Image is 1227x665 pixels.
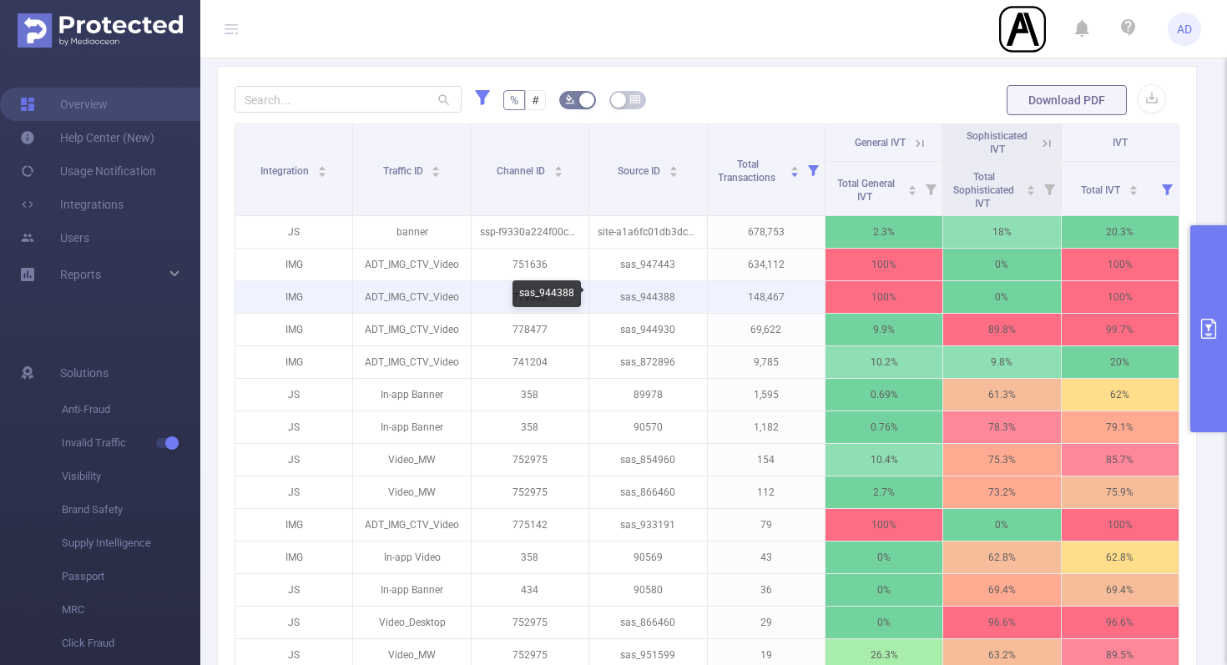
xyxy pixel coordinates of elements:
p: 1,182 [708,411,825,443]
span: % [510,93,518,107]
p: sas_944930 [589,314,706,345]
p: Video_MW [353,476,470,508]
p: ADT_IMG_CTV_Video [353,281,470,313]
p: 100% [826,281,942,313]
i: icon: caret-up [790,164,799,169]
p: 778477 [472,314,588,345]
p: IMG [235,314,352,345]
p: JS [235,607,352,638]
p: 20.3% [1062,216,1179,248]
p: 99.7% [1062,314,1179,345]
span: Passport [62,560,200,593]
div: Sort [1129,183,1139,193]
p: 0% [943,509,1060,541]
i: icon: caret-down [1129,189,1138,194]
span: Supply Intelligence [62,526,200,560]
a: Integrations [20,188,124,221]
p: 78.3% [943,411,1060,443]
p: 36 [708,574,825,606]
p: 89978 [589,379,706,411]
p: 69.4% [943,574,1060,606]
p: 358 [472,411,588,443]
i: icon: caret-up [669,164,678,169]
div: Sort [669,164,679,174]
p: 96.6% [1062,607,1179,638]
p: 20% [1062,346,1179,378]
p: 89.8% [943,314,1060,345]
p: 0% [826,607,942,638]
a: Usage Notification [20,154,156,188]
div: Sort [431,164,441,174]
p: 779332 [472,281,588,313]
i: icon: caret-down [432,170,441,175]
p: ssp-f9330a224f00c111 [472,216,588,248]
p: 2.7% [826,476,942,508]
i: icon: bg-colors [565,94,575,104]
p: 100% [1062,249,1179,280]
p: 75.3% [943,444,1060,476]
span: Invalid Traffic [62,426,200,460]
p: JS [235,444,352,476]
p: 0% [826,542,942,573]
p: 75.9% [1062,476,1179,508]
p: 79 [708,509,825,541]
p: 752975 [472,607,588,638]
p: 752975 [472,476,588,508]
i: icon: caret-down [790,170,799,175]
p: JS [235,574,352,606]
p: 90570 [589,411,706,443]
span: AD [1177,13,1192,46]
span: Total Sophisticated IVT [953,171,1014,209]
div: Sort [553,164,563,174]
span: Total IVT [1081,184,1123,196]
a: Overview [20,88,108,121]
i: icon: caret-down [908,189,917,194]
span: Traffic ID [383,165,426,177]
p: 62% [1062,379,1179,411]
p: IMG [235,509,352,541]
p: 358 [472,542,588,573]
p: In-app Banner [353,574,470,606]
p: Video_Desktop [353,607,470,638]
span: Integration [260,165,311,177]
div: sas_944388 [513,280,581,307]
p: 29 [708,607,825,638]
p: IMG [235,281,352,313]
span: Source ID [618,165,663,177]
div: Sort [317,164,327,174]
button: Download PDF [1007,85,1127,115]
p: 79.1% [1062,411,1179,443]
p: sas_872896 [589,346,706,378]
span: # [532,93,539,107]
p: 0% [943,281,1060,313]
i: icon: caret-up [432,164,441,169]
p: 100% [826,249,942,280]
span: IVT [1113,137,1128,149]
p: 0.69% [826,379,942,411]
i: icon: caret-up [1129,183,1138,188]
p: 18% [943,216,1060,248]
p: JS [235,216,352,248]
span: Reports [60,268,101,281]
a: Reports [60,258,101,291]
input: Search... [235,86,462,113]
p: 148,467 [708,281,825,313]
p: ADT_IMG_CTV_Video [353,509,470,541]
i: icon: caret-up [908,183,917,188]
i: icon: caret-down [1026,189,1035,194]
p: 62.8% [1062,542,1179,573]
p: 85.7% [1062,444,1179,476]
p: 9,785 [708,346,825,378]
p: Video_MW [353,444,470,476]
p: sas_866460 [589,476,706,508]
div: Sort [790,164,800,174]
p: 96.6% [943,607,1060,638]
p: 69,622 [708,314,825,345]
p: 1,595 [708,379,825,411]
i: Filter menu [1038,162,1061,215]
p: 100% [826,509,942,541]
p: 10.2% [826,346,942,378]
p: 154 [708,444,825,476]
p: 90569 [589,542,706,573]
p: 634,112 [708,249,825,280]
